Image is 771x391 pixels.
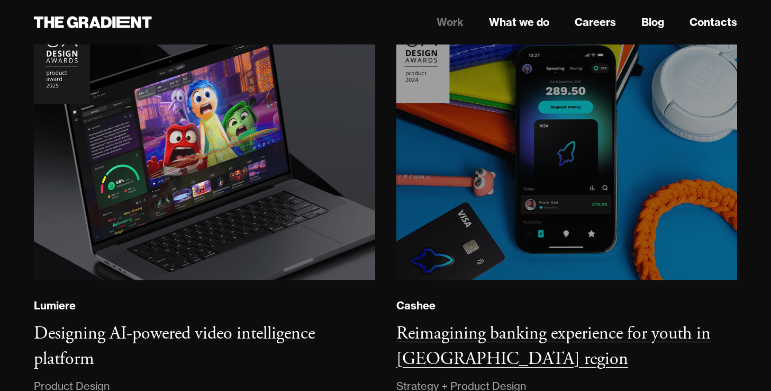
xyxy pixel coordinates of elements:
a: Blog [641,14,664,30]
a: Careers [575,14,616,30]
h3: Reimagining banking experience for youth in [GEOGRAPHIC_DATA] region [396,322,711,370]
div: Cashee [396,299,436,313]
a: What we do [489,14,549,30]
div: Lumiere [34,299,76,313]
a: Work [437,14,464,30]
h3: Designing AI-powered video intelligence platform [34,322,315,370]
a: Contacts [690,14,737,30]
